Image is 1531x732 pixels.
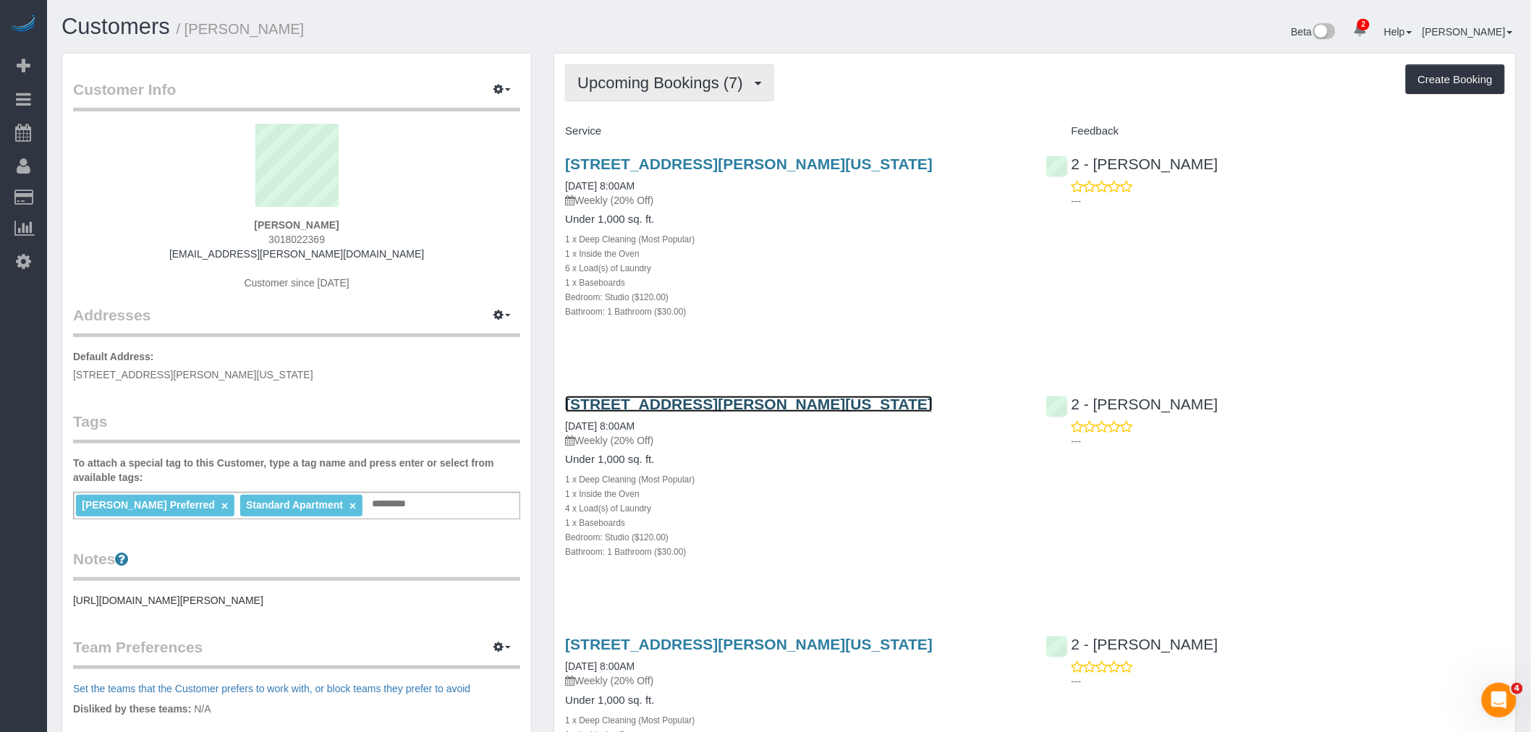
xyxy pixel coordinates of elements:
small: 1 x Deep Cleaning (Most Popular) [565,715,695,725]
p: --- [1072,434,1505,448]
a: [DATE] 8:00AM [565,420,635,432]
legend: Notes [73,548,520,581]
a: × [221,500,228,512]
span: Upcoming Bookings (7) [577,74,750,92]
a: Customers [62,14,170,39]
img: New interface [1312,23,1336,42]
h4: Feedback [1046,125,1505,137]
span: [PERSON_NAME] Preferred [82,499,215,511]
p: --- [1072,674,1505,689]
a: 2 - [PERSON_NAME] [1046,396,1218,412]
a: Set the teams that the Customer prefers to work with, or block teams they prefer to avoid [73,683,470,694]
img: Automaid Logo [9,14,38,35]
small: 1 x Baseboards [565,278,625,288]
small: 1 x Deep Cleaning (Most Popular) [565,234,695,244]
p: --- [1072,194,1505,208]
small: 1 x Inside the Oven [565,249,639,259]
hm-ph: 3018022369 [268,234,325,245]
legend: Team Preferences [73,637,520,669]
a: [STREET_ADDRESS][PERSON_NAME][US_STATE] [565,396,933,412]
p: Weekly (20% Off) [565,193,1024,208]
a: 2 - [PERSON_NAME] [1046,156,1218,172]
pre: [URL][DOMAIN_NAME][PERSON_NAME] [73,593,520,608]
label: Disliked by these teams: [73,702,191,716]
h4: Under 1,000 sq. ft. [565,454,1024,466]
legend: Customer Info [73,79,520,111]
small: 1 x Inside the Oven [565,489,639,499]
small: Bathroom: 1 Bathroom ($30.00) [565,547,686,557]
small: 1 x Baseboards [565,518,625,528]
a: 2 - [PERSON_NAME] [1046,636,1218,652]
small: / [PERSON_NAME] [177,21,305,37]
a: × [349,500,356,512]
h4: Under 1,000 sq. ft. [565,213,1024,226]
span: Customer since [DATE] [245,277,349,289]
a: 2 [1346,14,1374,46]
span: N/A [194,703,211,715]
button: Create Booking [1406,64,1505,95]
a: Help [1384,26,1412,38]
small: Bedroom: Studio ($120.00) [565,532,669,542]
small: 4 x Load(s) of Laundry [565,503,651,514]
legend: Tags [73,411,520,443]
iframe: Intercom live chat [1482,683,1517,718]
span: 2 [1357,19,1370,30]
span: Standard Apartment [246,499,343,511]
p: Weekly (20% Off) [565,433,1024,448]
button: Upcoming Bookings (7) [565,64,774,101]
a: [STREET_ADDRESS][PERSON_NAME][US_STATE] [565,156,933,172]
label: To attach a special tag to this Customer, type a tag name and press enter or select from availabl... [73,456,520,485]
a: [STREET_ADDRESS][PERSON_NAME][US_STATE] [565,636,933,652]
a: [DATE] 8:00AM [565,660,635,672]
a: [DATE] 8:00AM [565,180,635,192]
small: 1 x Deep Cleaning (Most Popular) [565,474,695,485]
small: Bathroom: 1 Bathroom ($30.00) [565,307,686,317]
p: Weekly (20% Off) [565,673,1024,688]
a: [PERSON_NAME] [1422,26,1513,38]
span: [STREET_ADDRESS][PERSON_NAME][US_STATE] [73,369,313,380]
a: [EMAIL_ADDRESS][PERSON_NAME][DOMAIN_NAME] [169,248,424,260]
small: Bedroom: Studio ($120.00) [565,292,669,302]
label: Default Address: [73,349,154,364]
small: 6 x Load(s) of Laundry [565,263,651,273]
a: Beta [1292,26,1336,38]
strong: [PERSON_NAME] [254,219,339,231]
span: 4 [1511,683,1523,694]
h4: Under 1,000 sq. ft. [565,694,1024,707]
h4: Service [565,125,1024,137]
